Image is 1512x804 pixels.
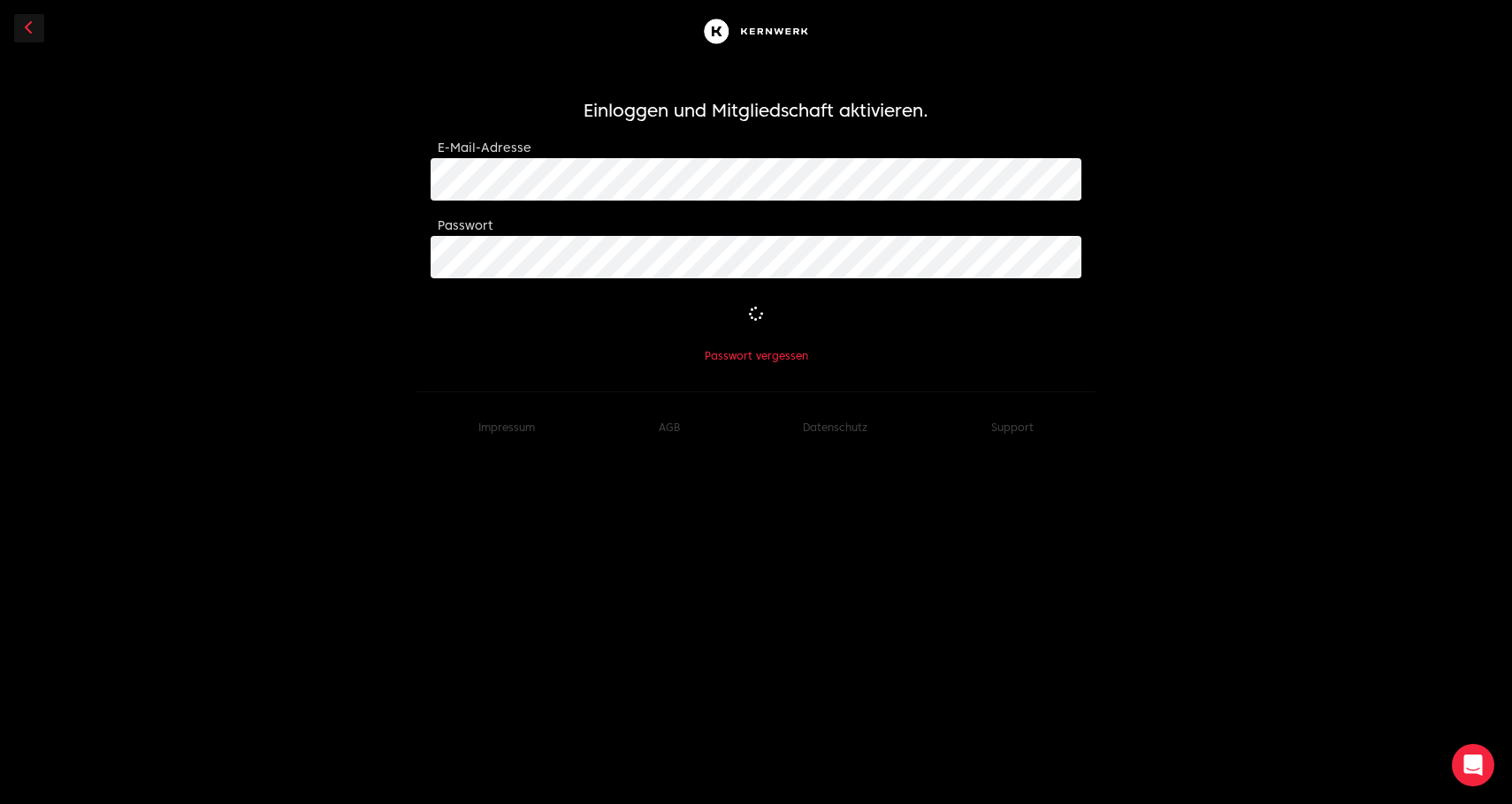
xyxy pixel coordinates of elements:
[991,421,1034,435] button: Support
[438,140,531,155] label: E-Mail-Adresse
[705,349,808,363] button: Passwort vergessen
[478,421,535,434] a: Impressum
[438,218,493,232] label: Passwort
[431,98,1081,123] h1: Einloggen und Mitgliedschaft aktivieren.
[803,421,867,434] a: Datenschutz
[1452,744,1494,786] div: Open Intercom Messenger
[659,421,680,434] a: AGB
[699,14,813,49] img: Kernwerk®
